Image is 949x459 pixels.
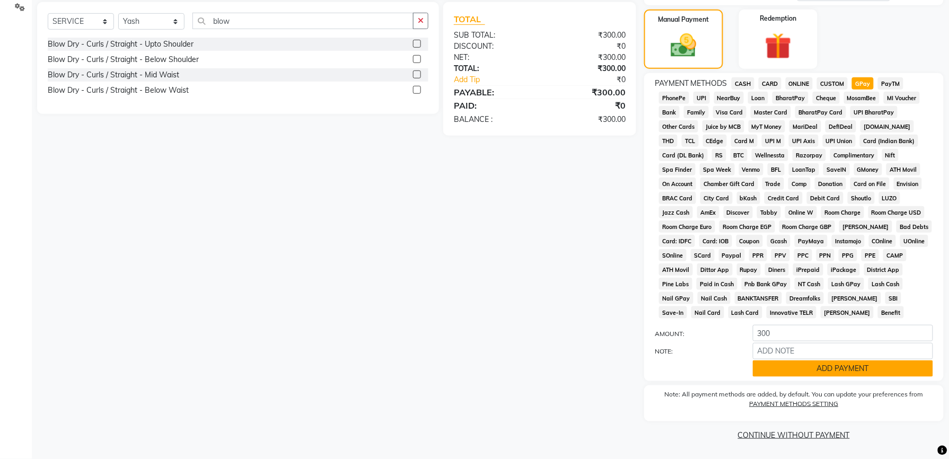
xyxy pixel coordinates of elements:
[879,192,901,204] span: LUZO
[446,41,540,52] div: DISCOUNT:
[659,178,696,190] span: On Account
[757,206,781,218] span: Tabby
[813,92,840,104] span: Cheque
[700,192,733,204] span: City Card
[821,306,874,319] span: [PERSON_NAME]
[659,135,678,147] span: THD
[788,178,811,190] span: Comp
[556,74,634,85] div: ₹0
[785,206,817,218] span: Online W
[748,92,768,104] span: Loan
[828,263,860,276] span: iPackage
[765,192,803,204] span: Credit Card
[659,106,680,118] span: Bank
[850,106,898,118] span: UPI BharatPay
[697,263,733,276] span: Dittor App
[878,306,904,319] span: Benefit
[878,77,903,90] span: PayTM
[48,85,189,96] div: Blow Dry - Curls / Straight - Below Waist
[886,163,920,175] span: ATH Movil
[691,249,715,261] span: SCard
[757,30,800,63] img: _gift.svg
[446,52,540,63] div: NET:
[659,235,695,247] span: Card: IDFC
[703,135,727,147] span: CEdge
[828,278,864,290] span: Lash GPay
[742,278,791,290] span: Pnb Bank GPay
[719,249,745,261] span: Paypal
[749,399,838,409] label: PAYMENT METHODS SETTING
[897,220,932,233] span: Bad Debts
[659,220,715,233] span: Room Charge Euro
[864,263,903,276] span: District App
[793,149,826,161] span: Razorpay
[760,14,797,23] label: Redemption
[719,220,775,233] span: Room Charge EGP
[659,92,689,104] span: PhonePe
[817,77,848,90] span: CUSTOM
[48,69,179,81] div: Blow Dry - Curls / Straight - Mid Waist
[697,278,737,290] span: Paid in Cash
[700,163,735,175] span: Spa Week
[732,77,754,90] span: CASH
[659,249,687,261] span: SOnline
[659,306,687,319] span: Save-In
[850,178,890,190] span: Card on File
[854,163,883,175] span: GMoney
[646,430,942,441] a: CONTINUE WITHOUT PAYMENT
[714,92,744,104] span: NearBuy
[446,114,540,125] div: BALANCE :
[540,30,634,41] div: ₹300.00
[749,120,786,133] span: MyT Money
[736,235,763,247] span: Coupon
[659,120,698,133] span: Other Cards
[540,86,634,99] div: ₹300.00
[702,120,744,133] span: Juice by MCB
[713,106,747,118] span: Visa Card
[767,235,790,247] span: Gcash
[816,249,835,261] span: PPN
[823,135,856,147] span: UPI Union
[540,63,634,74] div: ₹300.00
[825,120,856,133] span: DefiDeal
[839,249,857,261] span: PPG
[786,292,824,304] span: Dreamfolks
[647,329,745,339] label: AMOUNT:
[767,306,816,319] span: Innovative TELR
[779,220,836,233] span: Room Charge GBP
[446,30,540,41] div: SUB TOTAL:
[882,149,899,161] span: Nift
[724,206,753,218] span: Discover
[684,106,709,118] span: Family
[807,192,843,204] span: Debit Card
[48,54,199,65] div: Blow Dry - Curls / Straight - Below Shoulder
[771,249,790,261] span: PPV
[823,163,850,175] span: SaveIN
[454,14,485,25] span: TOTAL
[663,31,705,60] img: _cash.svg
[659,206,693,218] span: Jazz Cash
[789,163,819,175] span: LoanTap
[712,149,726,161] span: RS
[789,120,821,133] span: MariDeal
[693,92,710,104] span: UPI
[192,13,414,29] input: Search or Scan
[753,325,933,341] input: AMOUNT
[647,347,745,356] label: NOTE:
[762,135,785,147] span: UPI M
[737,263,761,276] span: Rupay
[828,292,881,304] span: [PERSON_NAME]
[786,77,813,90] span: ONLINE
[737,192,761,204] span: bKash
[759,77,781,90] span: CARD
[698,292,731,304] span: Nail Cash
[839,220,892,233] span: [PERSON_NAME]
[860,120,914,133] span: [DOMAIN_NAME]
[894,178,922,190] span: Envision
[768,163,785,175] span: BFL
[753,360,933,377] button: ADD PAYMENT
[655,78,727,89] span: PAYMENT METHODS
[752,149,788,161] span: Wellnessta
[868,278,903,290] span: Lash Cash
[659,149,708,161] span: Card (DL Bank)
